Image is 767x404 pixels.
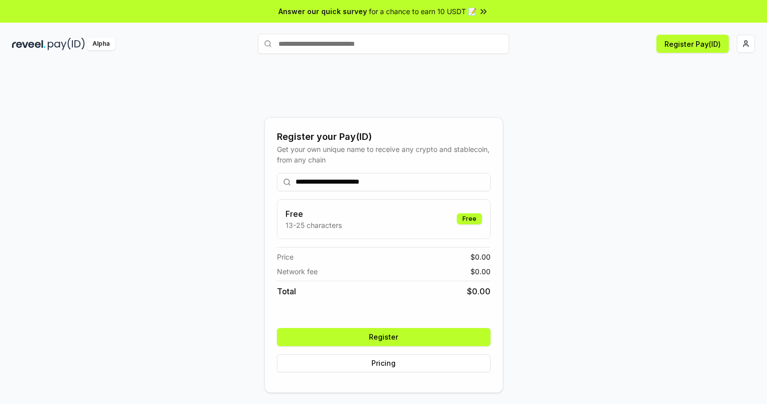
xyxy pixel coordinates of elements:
[457,213,482,224] div: Free
[285,208,342,220] h3: Free
[277,354,491,372] button: Pricing
[277,328,491,346] button: Register
[277,144,491,165] div: Get your own unique name to receive any crypto and stablecoin, from any chain
[369,6,476,17] span: for a chance to earn 10 USDT 📝
[277,266,318,277] span: Network fee
[278,6,367,17] span: Answer our quick survey
[470,266,491,277] span: $ 0.00
[277,130,491,144] div: Register your Pay(ID)
[277,252,294,262] span: Price
[470,252,491,262] span: $ 0.00
[48,38,85,50] img: pay_id
[12,38,46,50] img: reveel_dark
[467,285,491,297] span: $ 0.00
[87,38,115,50] div: Alpha
[656,35,729,53] button: Register Pay(ID)
[285,220,342,230] p: 13-25 characters
[277,285,296,297] span: Total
